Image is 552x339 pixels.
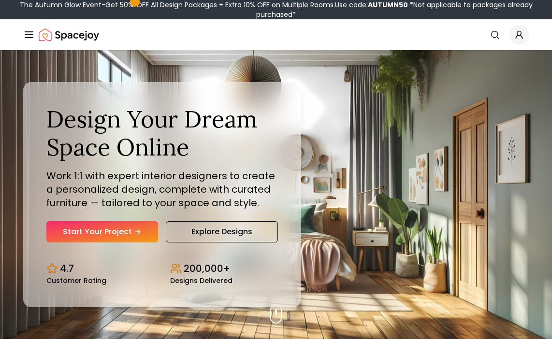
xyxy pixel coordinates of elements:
[46,254,278,284] div: Design stats
[60,262,74,275] p: 4.7
[46,105,278,161] h1: Design Your Dream Space Online
[184,262,230,275] p: 200,000+
[46,221,158,242] a: Start Your Project
[166,221,278,242] a: Explore Designs
[39,25,99,44] a: Spacejoy
[23,19,529,50] nav: Global
[170,277,232,284] small: Designs Delivered
[46,277,106,284] small: Customer Rating
[39,25,99,44] img: Spacejoy Logo
[46,169,278,210] p: Work 1:1 with expert interior designers to create a personalized design, complete with curated fu...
